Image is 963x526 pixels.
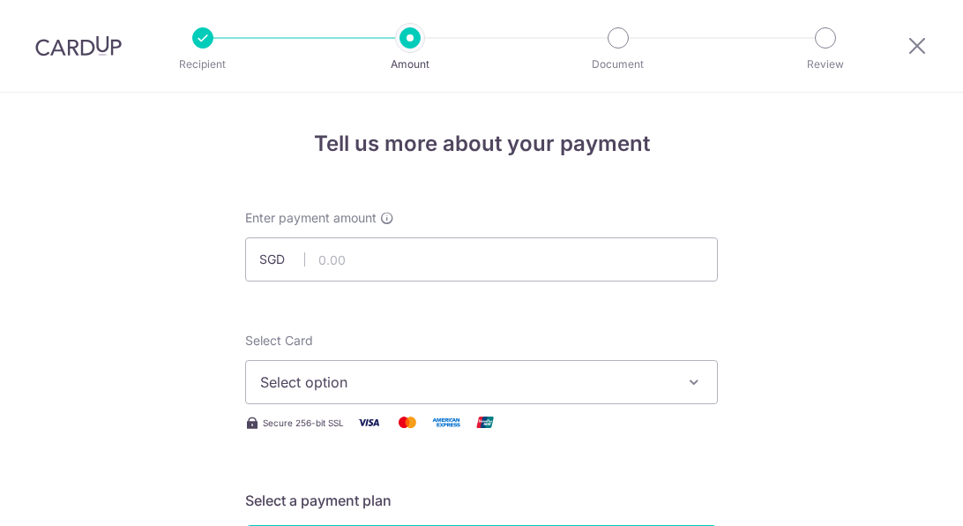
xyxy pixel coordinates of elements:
p: Amount [345,56,475,73]
img: Mastercard [390,411,425,433]
h4: Tell us more about your payment [245,128,718,160]
span: Select option [260,372,671,393]
input: 0.00 [245,237,718,282]
span: Enter payment amount [245,209,377,227]
h5: Select a payment plan [245,490,718,511]
span: translation missing: en.payables.payment_networks.credit_card.summary.labels.select_card [245,333,313,348]
p: Review [760,56,891,73]
p: Recipient [138,56,268,73]
button: Select option [245,360,718,404]
img: Union Pay [467,411,503,433]
img: American Express [429,411,464,433]
span: Secure 256-bit SSL [263,416,344,430]
img: CardUp [35,35,122,56]
img: Visa [351,411,386,433]
span: SGD [259,251,305,268]
p: Document [553,56,683,73]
